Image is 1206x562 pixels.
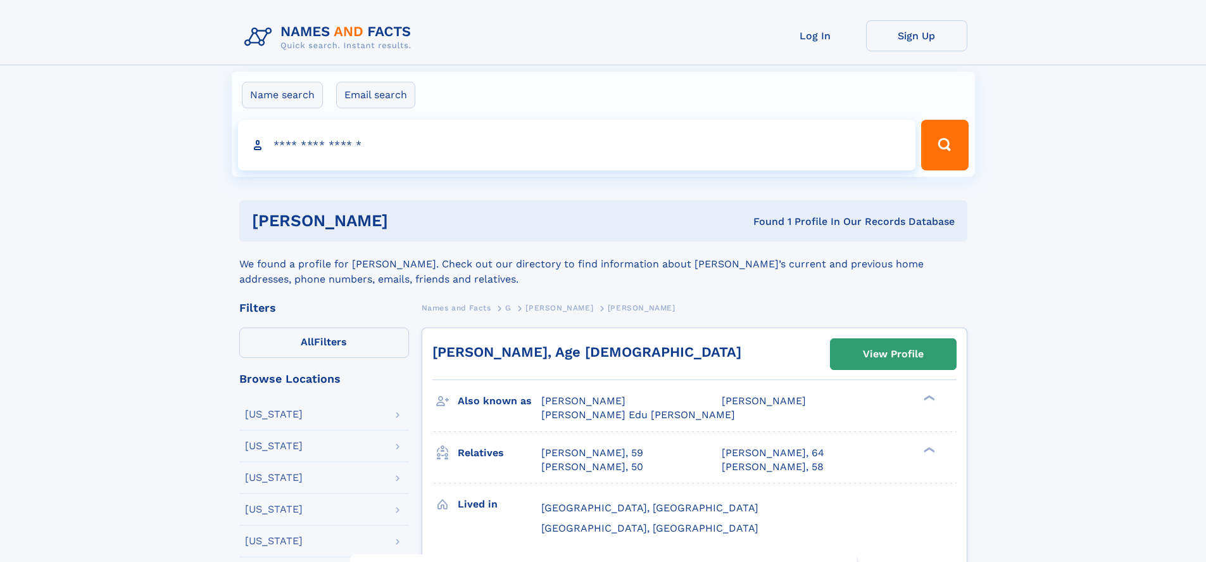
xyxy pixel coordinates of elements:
[239,302,409,314] div: Filters
[541,502,758,514] span: [GEOGRAPHIC_DATA], [GEOGRAPHIC_DATA]
[505,303,512,312] span: G
[432,344,741,360] a: [PERSON_NAME], Age [DEMOGRAPHIC_DATA]
[722,395,806,407] span: [PERSON_NAME]
[920,394,936,402] div: ❯
[458,442,541,464] h3: Relatives
[765,20,866,51] a: Log In
[866,20,967,51] a: Sign Up
[863,340,924,369] div: View Profile
[458,390,541,412] h3: Also known as
[541,409,735,421] span: [PERSON_NAME] Edu [PERSON_NAME]
[541,522,758,534] span: [GEOGRAPHIC_DATA], [GEOGRAPHIC_DATA]
[245,441,303,451] div: [US_STATE]
[831,339,956,369] a: View Profile
[505,300,512,316] a: G
[252,213,571,229] h1: [PERSON_NAME]
[541,446,643,460] a: [PERSON_NAME], 59
[245,536,303,546] div: [US_STATE]
[422,300,491,316] a: Names and Facts
[541,395,625,407] span: [PERSON_NAME]
[608,303,675,312] span: [PERSON_NAME]
[458,494,541,515] h3: Lived in
[245,473,303,483] div: [US_STATE]
[239,20,422,54] img: Logo Names and Facts
[541,460,643,474] a: [PERSON_NAME], 50
[336,82,415,108] label: Email search
[920,445,936,454] div: ❯
[525,303,593,312] span: [PERSON_NAME]
[242,82,323,108] label: Name search
[570,215,955,229] div: Found 1 Profile In Our Records Database
[245,504,303,514] div: [US_STATE]
[921,120,968,170] button: Search Button
[722,446,824,460] a: [PERSON_NAME], 64
[245,409,303,419] div: [US_STATE]
[238,120,916,170] input: search input
[301,336,314,348] span: All
[239,241,967,287] div: We found a profile for [PERSON_NAME]. Check out our directory to find information about [PERSON_N...
[525,300,593,316] a: [PERSON_NAME]
[722,460,824,474] a: [PERSON_NAME], 58
[239,373,409,385] div: Browse Locations
[239,328,409,358] label: Filters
